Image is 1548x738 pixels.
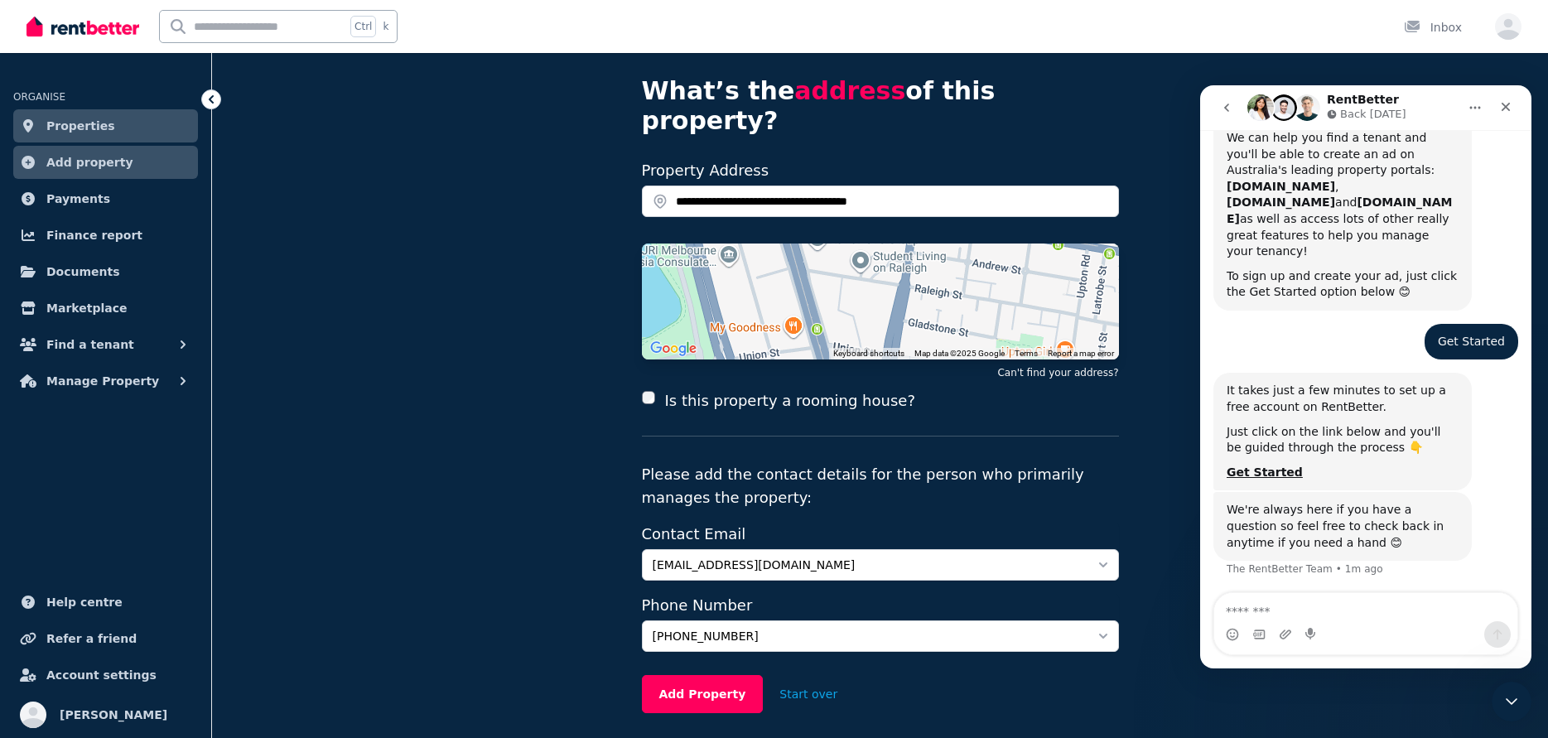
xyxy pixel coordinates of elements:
[642,549,1119,581] button: [EMAIL_ADDRESS][DOMAIN_NAME]
[1200,85,1531,668] iframe: Intercom live chat
[46,629,137,649] span: Refer a friend
[1492,682,1531,721] iframe: Intercom live chat
[642,675,764,713] button: Add Property
[13,586,198,619] a: Help centre
[1404,19,1462,36] div: Inbox
[46,371,159,391] span: Manage Property
[646,338,701,359] img: Google
[46,189,110,209] span: Payments
[13,658,198,692] a: Account settings
[1048,349,1114,358] a: Report a map error
[46,262,120,282] span: Documents
[653,628,1085,644] span: [PHONE_NUMBER]
[46,335,134,355] span: Find a tenant
[13,255,198,288] a: Documents
[665,389,915,412] label: Is this property a rooming house?
[642,594,1119,617] label: Phone Number
[13,182,198,215] a: Payments
[46,225,142,245] span: Finance report
[794,76,905,105] span: address
[46,665,157,685] span: Account settings
[46,592,123,612] span: Help centre
[13,91,65,103] span: ORGANISE
[642,76,1119,136] h4: What’s the of this property?
[13,109,198,142] a: Properties
[46,298,127,318] span: Marketplace
[350,16,376,37] span: Ctrl
[383,20,388,33] span: k
[763,676,854,712] button: Start over
[997,366,1118,379] button: Can't find your address?
[13,292,198,325] a: Marketplace
[46,152,133,172] span: Add property
[1015,349,1038,358] a: Terms (opens in new tab)
[646,338,701,359] a: Open this area in Google Maps (opens a new window)
[60,705,167,725] span: [PERSON_NAME]
[46,116,115,136] span: Properties
[13,219,198,252] a: Finance report
[914,349,1005,358] span: Map data ©2025 Google
[13,328,198,361] button: Find a tenant
[653,557,1085,573] span: [EMAIL_ADDRESS][DOMAIN_NAME]
[27,14,139,39] img: RentBetter
[642,620,1119,652] button: [PHONE_NUMBER]
[13,146,198,179] a: Add property
[13,364,198,398] button: Manage Property
[13,622,198,655] a: Refer a friend
[833,348,904,359] button: Keyboard shortcuts
[642,523,1119,546] label: Contact Email
[642,463,1119,509] p: Please add the contact details for the person who primarily manages the property:
[642,162,769,179] label: Property Address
